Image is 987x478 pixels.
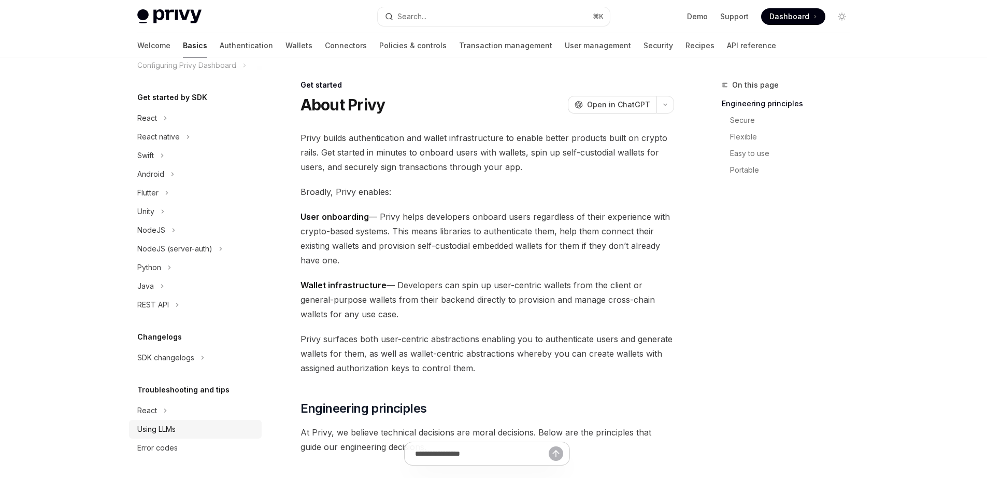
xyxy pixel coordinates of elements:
[687,11,708,22] a: Demo
[129,128,262,146] button: Toggle React native section
[137,224,165,236] div: NodeJS
[129,296,262,314] button: Toggle REST API section
[129,420,262,439] a: Using LLMs
[137,352,194,364] div: SDK changelogs
[685,33,714,58] a: Recipes
[137,384,230,396] h5: Troubleshooting and tips
[568,96,656,114] button: Open in ChatGPT
[137,187,159,199] div: Flutter
[129,221,262,240] button: Toggle NodeJS section
[301,400,427,417] span: Engineering principles
[732,79,779,91] span: On this page
[137,404,157,417] div: React
[301,425,674,454] span: At Privy, we believe technical decisions are moral decisions. Below are the principles that guide...
[137,149,154,162] div: Swift
[129,109,262,128] button: Toggle React section
[301,185,674,199] span: Broadly, Privy enables:
[129,401,262,420] button: Toggle React section
[137,91,207,104] h5: Get started by SDK
[301,332,674,375] span: Privy surfaces both user-centric abstractions enabling you to authenticate users and generate wal...
[137,9,202,24] img: light logo
[378,7,610,26] button: Open search
[129,240,262,258] button: Toggle NodeJS (server-auth) section
[397,10,426,23] div: Search...
[459,33,552,58] a: Transaction management
[301,95,385,114] h1: About Privy
[565,33,631,58] a: User management
[722,112,859,129] a: Secure
[137,423,176,435] div: Using LLMs
[593,12,604,21] span: ⌘ K
[129,277,262,296] button: Toggle Java section
[301,80,674,90] div: Get started
[137,205,154,218] div: Unity
[727,33,776,58] a: API reference
[137,442,178,454] div: Error codes
[769,11,809,22] span: Dashboard
[301,212,369,222] strong: User onboarding
[722,95,859,112] a: Engineering principles
[379,33,447,58] a: Policies & controls
[137,261,161,274] div: Python
[137,243,212,255] div: NodeJS (server-auth)
[325,33,367,58] a: Connectors
[129,348,262,367] button: Toggle SDK changelogs section
[301,280,387,290] strong: Wallet infrastructure
[722,145,859,162] a: Easy to use
[129,439,262,457] a: Error codes
[129,184,262,202] button: Toggle Flutter section
[301,131,674,174] span: Privy builds authentication and wallet infrastructure to enable better products built on crypto r...
[549,446,563,461] button: Send message
[137,131,180,143] div: React native
[137,112,157,124] div: React
[285,33,312,58] a: Wallets
[301,278,674,321] span: — Developers can spin up user-centric wallets from the client or general-purpose wallets from the...
[129,202,262,221] button: Toggle Unity section
[137,33,170,58] a: Welcome
[722,162,859,178] a: Portable
[129,258,262,277] button: Toggle Python section
[183,33,207,58] a: Basics
[220,33,273,58] a: Authentication
[137,168,164,180] div: Android
[301,209,674,268] span: — Privy helps developers onboard users regardless of their experience with crypto-based systems. ...
[587,100,650,110] span: Open in ChatGPT
[834,8,850,25] button: Toggle dark mode
[643,33,673,58] a: Security
[761,8,825,25] a: Dashboard
[722,129,859,145] a: Flexible
[137,331,182,343] h5: Changelogs
[415,442,549,465] input: Ask a question...
[137,299,169,311] div: REST API
[720,11,749,22] a: Support
[129,165,262,184] button: Toggle Android section
[129,146,262,165] button: Toggle Swift section
[137,280,154,292] div: Java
